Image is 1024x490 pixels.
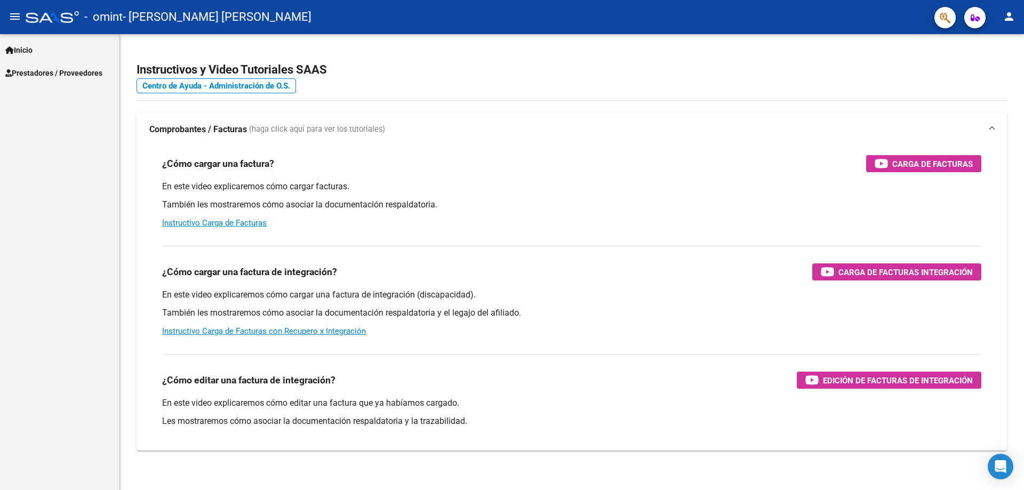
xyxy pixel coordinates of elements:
[162,156,274,171] h3: ¿Cómo cargar una factura?
[5,44,33,56] span: Inicio
[823,374,973,387] span: Edición de Facturas de integración
[812,263,981,280] button: Carga de Facturas Integración
[249,124,385,135] span: (haga click aquí para ver los tutoriales)
[137,147,1007,451] div: Comprobantes / Facturas (haga click aquí para ver los tutoriales)
[149,124,247,135] strong: Comprobantes / Facturas
[137,60,1007,80] h2: Instructivos y Video Tutoriales SAAS
[162,307,981,319] p: También les mostraremos cómo asociar la documentación respaldatoria y el legajo del afiliado.
[866,155,981,172] button: Carga de Facturas
[797,372,981,389] button: Edición de Facturas de integración
[988,454,1013,479] div: Open Intercom Messenger
[137,113,1007,147] mat-expansion-panel-header: Comprobantes / Facturas (haga click aquí para ver los tutoriales)
[137,78,296,93] a: Centro de Ayuda - Administración de O.S.
[838,266,973,279] span: Carga de Facturas Integración
[162,199,981,211] p: También les mostraremos cómo asociar la documentación respaldatoria.
[9,10,21,23] mat-icon: menu
[123,5,311,29] span: - [PERSON_NAME] [PERSON_NAME]
[5,67,102,79] span: Prestadores / Proveedores
[162,181,981,192] p: En este video explicaremos cómo cargar facturas.
[162,289,981,301] p: En este video explicaremos cómo cargar una factura de integración (discapacidad).
[1003,10,1015,23] mat-icon: person
[84,5,123,29] span: - omint
[162,415,981,427] p: Les mostraremos cómo asociar la documentación respaldatoria y la trazabilidad.
[162,326,366,336] a: Instructivo Carga de Facturas con Recupero x Integración
[162,218,267,228] a: Instructivo Carga de Facturas
[892,157,973,171] span: Carga de Facturas
[162,264,337,279] h3: ¿Cómo cargar una factura de integración?
[162,373,335,388] h3: ¿Cómo editar una factura de integración?
[162,397,981,409] p: En este video explicaremos cómo editar una factura que ya habíamos cargado.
